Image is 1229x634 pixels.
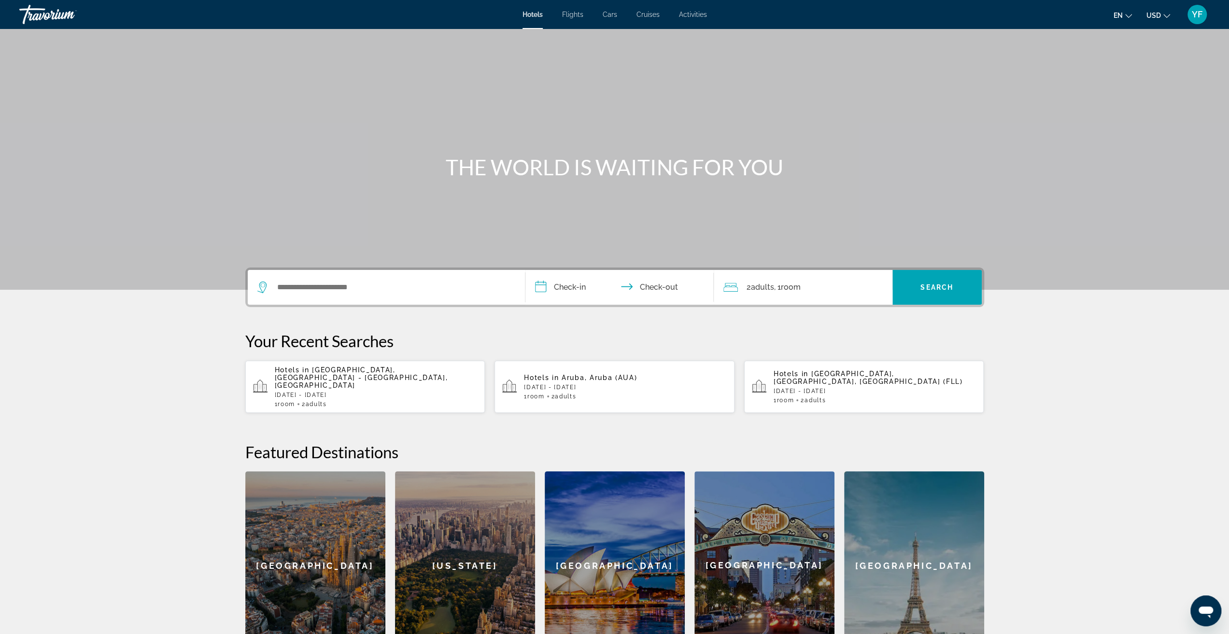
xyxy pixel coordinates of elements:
[248,270,982,305] div: Search widget
[774,397,794,404] span: 1
[1185,4,1210,25] button: User Menu
[524,393,544,400] span: 1
[275,366,448,389] span: [GEOGRAPHIC_DATA], [GEOGRAPHIC_DATA] - [GEOGRAPHIC_DATA], [GEOGRAPHIC_DATA]
[434,155,796,180] h1: THE WORLD IS WAITING FOR YOU
[805,397,826,404] span: Adults
[527,393,545,400] span: Room
[245,360,485,413] button: Hotels in [GEOGRAPHIC_DATA], [GEOGRAPHIC_DATA] - [GEOGRAPHIC_DATA], [GEOGRAPHIC_DATA][DATE] - [DA...
[275,392,478,398] p: [DATE] - [DATE]
[781,282,801,292] span: Room
[777,397,794,404] span: Room
[751,282,774,292] span: Adults
[278,401,295,408] span: Room
[747,281,774,294] span: 2
[801,397,826,404] span: 2
[892,270,982,305] button: Search
[245,331,984,351] p: Your Recent Searches
[551,393,577,400] span: 2
[245,442,984,462] h2: Featured Destinations
[774,370,808,378] span: Hotels in
[1192,10,1202,19] span: YF
[714,270,892,305] button: Travelers: 2 adults, 0 children
[1146,12,1161,19] span: USD
[774,388,976,394] p: [DATE] - [DATE]
[774,281,801,294] span: , 1
[275,366,310,374] span: Hotels in
[603,11,617,18] a: Cars
[19,2,116,27] a: Travorium
[524,374,559,381] span: Hotels in
[302,401,327,408] span: 2
[524,384,727,391] p: [DATE] - [DATE]
[275,401,295,408] span: 1
[555,393,576,400] span: Adults
[562,11,583,18] a: Flights
[679,11,707,18] a: Activities
[1114,8,1132,22] button: Change language
[774,370,963,385] span: [GEOGRAPHIC_DATA], [GEOGRAPHIC_DATA], [GEOGRAPHIC_DATA] (FLL)
[744,360,984,413] button: Hotels in [GEOGRAPHIC_DATA], [GEOGRAPHIC_DATA], [GEOGRAPHIC_DATA] (FLL)[DATE] - [DATE]1Room2Adults
[636,11,660,18] a: Cruises
[306,401,327,408] span: Adults
[1114,12,1123,19] span: en
[562,374,637,381] span: Aruba, Aruba (AUA)
[1146,8,1170,22] button: Change currency
[523,11,543,18] a: Hotels
[494,360,735,413] button: Hotels in Aruba, Aruba (AUA)[DATE] - [DATE]1Room2Adults
[525,270,714,305] button: Check in and out dates
[1190,595,1221,626] iframe: Button to launch messaging window
[920,283,953,291] span: Search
